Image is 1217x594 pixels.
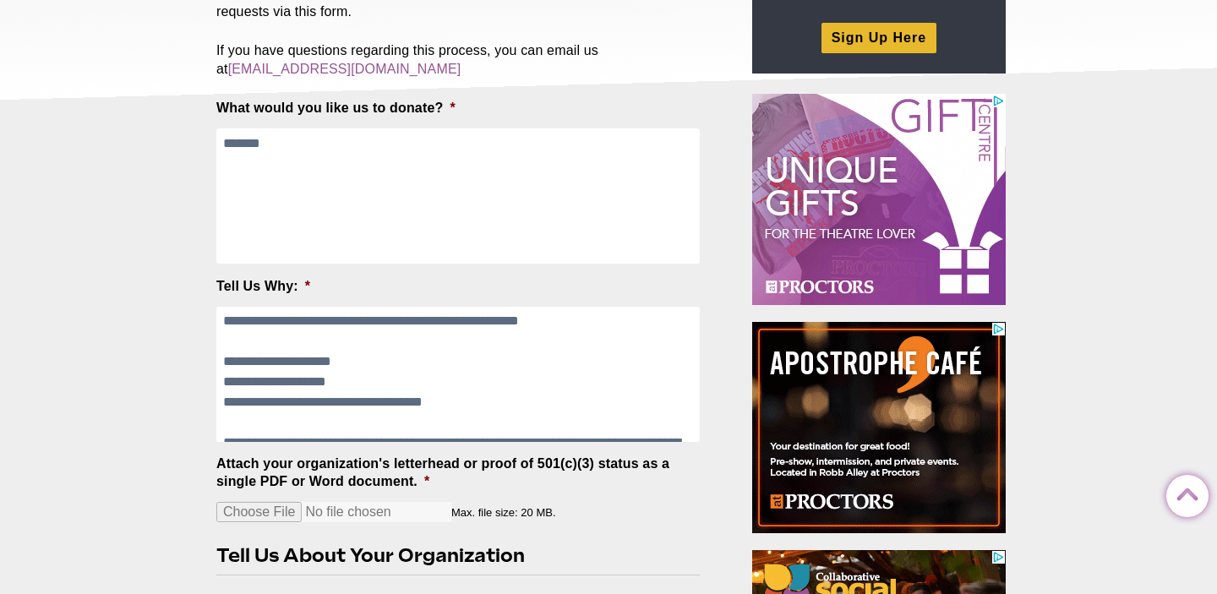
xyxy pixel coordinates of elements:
[1166,476,1200,510] a: Back to Top
[821,23,936,52] a: Sign Up Here
[216,455,700,491] label: Attach your organization's letterhead or proof of 501(c)(3) status as a single PDF or Word document.
[216,278,310,296] label: Tell Us Why:
[228,62,461,76] a: [EMAIL_ADDRESS][DOMAIN_NAME]
[216,542,686,569] h2: Tell Us About Your Organization
[216,100,456,117] label: What would you like us to donate?
[451,493,570,519] span: Max. file size: 20 MB.
[752,94,1006,305] iframe: Advertisement
[216,41,713,79] p: If you have questions regarding this process, you can email us at
[752,322,1006,533] iframe: Advertisement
